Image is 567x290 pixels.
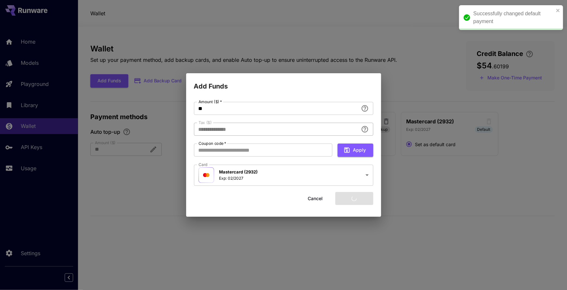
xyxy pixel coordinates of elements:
[219,169,258,175] p: Mastercard (2932)
[199,162,208,167] label: Card
[199,141,226,146] label: Coupon code
[199,99,222,104] label: Amount ($)
[301,192,330,205] button: Cancel
[556,8,561,13] button: close
[219,175,258,181] p: Exp: 02/2027
[473,10,554,25] div: Successfully changed default payment
[186,73,381,91] h2: Add Funds
[199,120,212,125] label: Tax ($)
[338,144,373,157] button: Apply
